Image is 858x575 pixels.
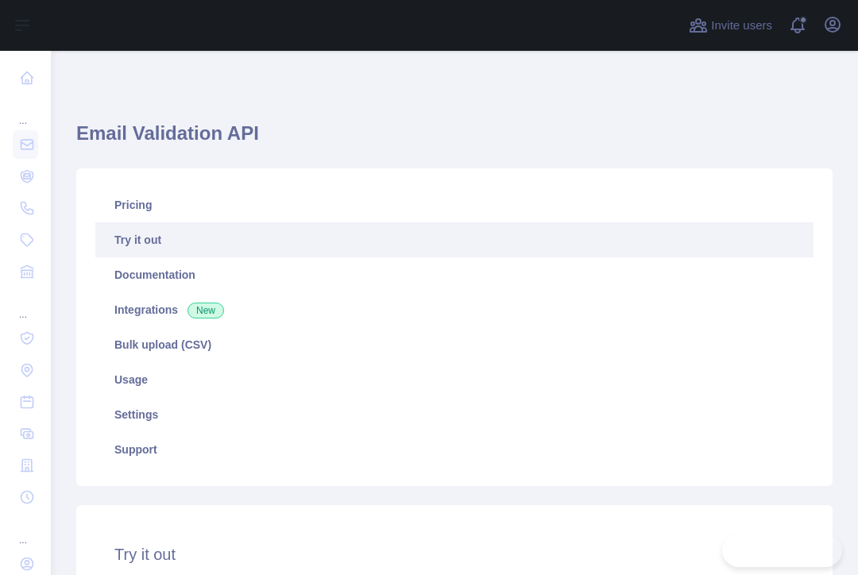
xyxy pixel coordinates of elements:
a: Bulk upload (CSV) [95,327,814,362]
div: ... [13,515,38,546]
div: ... [13,289,38,321]
a: Usage [95,362,814,397]
iframe: Toggle Customer Support [722,534,842,567]
span: New [187,303,224,318]
h1: Email Validation API [76,121,833,159]
span: Invite users [711,17,772,35]
a: Settings [95,397,814,432]
button: Invite users [686,13,775,38]
a: Support [95,432,814,467]
a: Try it out [95,222,814,257]
a: Integrations New [95,292,814,327]
div: ... [13,95,38,127]
h2: Try it out [114,543,794,565]
a: Documentation [95,257,814,292]
a: Pricing [95,187,814,222]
